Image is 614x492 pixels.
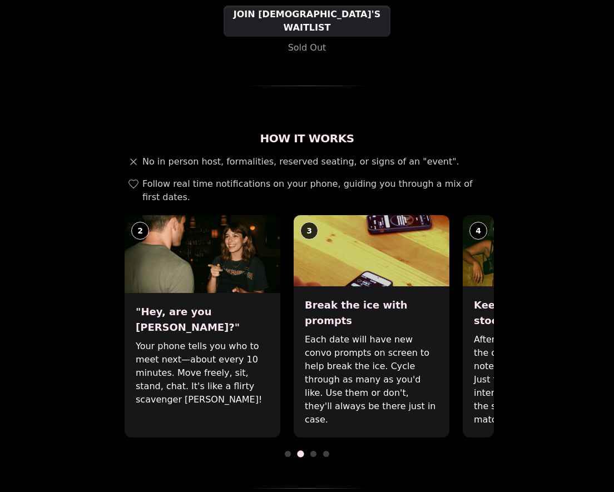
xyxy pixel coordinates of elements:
h3: Keep track of who stood out [474,297,607,329]
img: "Hey, are you Max?" [125,215,280,293]
span: Sold Out [288,41,326,54]
div: 3 [300,222,318,240]
button: JOIN QUEER MEN'S WAITLIST - Sold Out [224,6,390,37]
div: 2 [131,222,149,240]
h3: Break the ice with prompts [305,297,438,329]
span: JOIN [DEMOGRAPHIC_DATA]'S WAITLIST [224,8,390,34]
p: Your phone tells you who to meet next—about every 10 minutes. Move freely, sit, stand, chat. It's... [136,340,269,406]
span: No in person host, formalities, reserved seating, or signs of an "event". [142,155,459,168]
p: After each date, you'll have the option to jot down quick notes and first impressions. Just for y... [474,333,607,426]
h2: How It Works [120,131,494,146]
div: 4 [469,222,487,240]
img: Break the ice with prompts [294,215,449,286]
p: Each date will have new convo prompts on screen to help break the ice. Cycle through as many as y... [305,333,438,426]
span: Follow real time notifications on your phone, guiding you through a mix of first dates. [142,177,489,204]
h3: "Hey, are you [PERSON_NAME]?" [136,304,269,335]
